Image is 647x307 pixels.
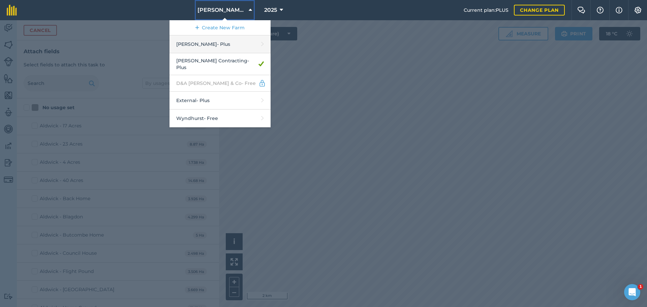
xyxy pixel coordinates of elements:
[464,6,509,14] span: Current plan : PLUS
[170,53,271,75] a: [PERSON_NAME] Contracting- Plus
[170,35,271,53] a: [PERSON_NAME]- Plus
[170,75,271,92] a: D&A [PERSON_NAME] & Co- Free
[596,7,604,13] img: A question mark icon
[170,110,271,127] a: Wyndhurst- Free
[170,20,271,35] a: Create New Farm
[638,284,643,289] span: 1
[258,79,266,87] img: svg+xml;base64,PD94bWwgdmVyc2lvbj0iMS4wIiBlbmNvZGluZz0idXRmLTgiPz4KPCEtLSBHZW5lcmF0b3I6IEFkb2JlIE...
[616,6,622,14] img: svg+xml;base64,PHN2ZyB4bWxucz0iaHR0cDovL3d3dy53My5vcmcvMjAwMC9zdmciIHdpZHRoPSIxNyIgaGVpZ2h0PSIxNy...
[577,7,585,13] img: Two speech bubbles overlapping with the left bubble in the forefront
[514,5,565,16] a: Change plan
[264,6,277,14] span: 2025
[624,284,640,300] iframe: Intercom live chat
[170,92,271,110] a: External- Plus
[634,7,642,13] img: A cog icon
[7,5,17,16] img: fieldmargin Logo
[197,6,246,14] span: [PERSON_NAME] Contracting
